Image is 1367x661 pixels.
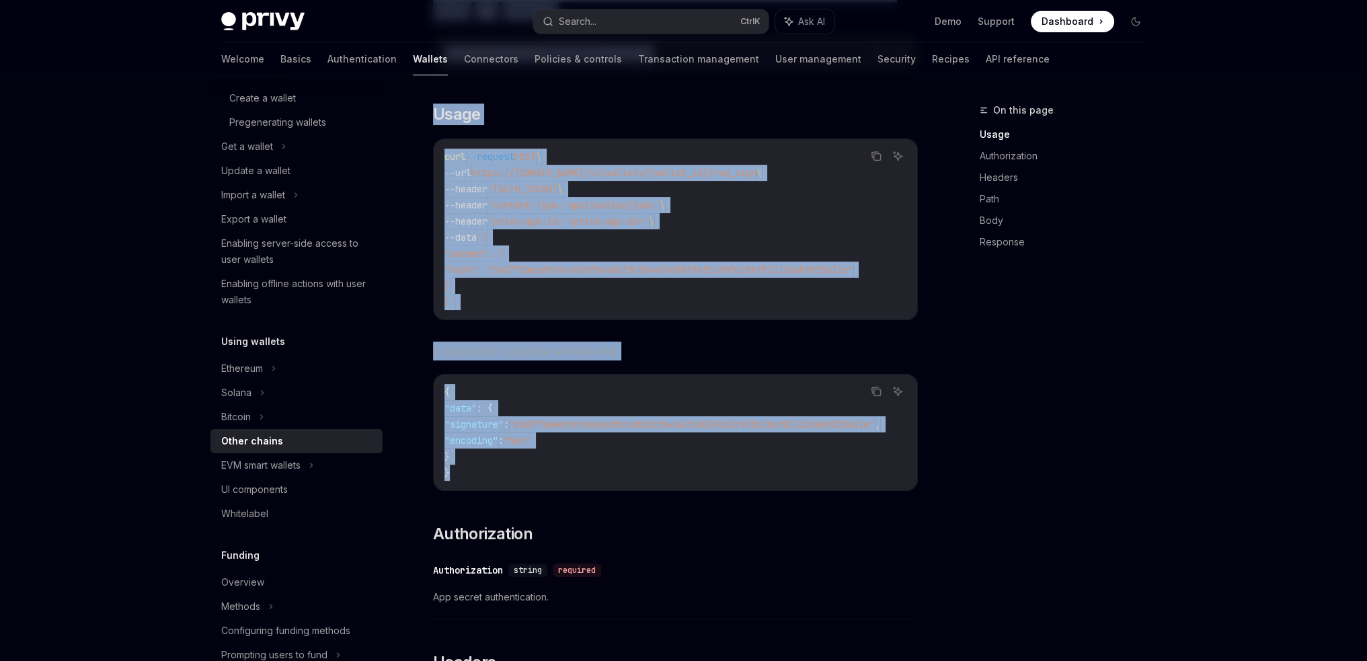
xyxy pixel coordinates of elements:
a: Dashboard [1031,11,1114,32]
span: } [444,467,450,479]
div: Whitelabel [221,506,268,522]
span: string [514,565,542,576]
div: Get a wallet [221,139,273,155]
a: Create a wallet [210,86,383,110]
span: : [504,418,509,430]
a: Enabling offline actions with user wallets [210,272,383,312]
span: "params": { [444,247,504,260]
span: : [498,434,504,446]
span: "encoding" [444,434,498,446]
span: 'Content-Type: application/json' [487,199,660,211]
button: Ask AI [889,383,906,400]
a: Overview [210,570,383,594]
a: Pregenerating wallets [210,110,383,134]
span: } [444,280,450,292]
img: dark logo [221,12,305,31]
span: A successful response will look like: [433,342,918,360]
span: '[AUTH_TOKEN] [487,183,557,195]
div: Export a wallet [221,211,286,227]
span: --header [444,183,487,195]
a: Configuring funding methods [210,619,383,643]
span: 'privy-app-id: <privy-app-id>' [487,215,649,227]
a: Headers [980,167,1157,188]
a: Policies & controls [535,43,622,75]
div: required [553,563,601,577]
a: Wallets [413,43,448,75]
h5: Funding [221,547,260,563]
button: Copy the contents from the code block [867,147,885,165]
a: Other chains [210,429,383,453]
a: Welcome [221,43,264,75]
a: Recipes [932,43,970,75]
span: Dashboard [1042,15,1093,28]
div: Enabling offline actions with user wallets [221,276,375,308]
a: Demo [935,15,962,28]
span: "signature" [444,418,504,430]
button: Search...CtrlK [533,9,769,34]
a: Update a wallet [210,159,383,183]
div: Import a wallet [221,187,285,203]
span: https://[DOMAIN_NAME]/v1/wallets/{wallet_id}/raw_sign [471,167,756,179]
span: \ [649,215,654,227]
div: Update a wallet [221,163,290,179]
a: API reference [986,43,1050,75]
span: : { [477,402,493,414]
span: }' [444,296,455,308]
span: --header [444,199,487,211]
span: --header [444,215,487,227]
span: curl [444,151,466,163]
a: Authorization [980,145,1157,167]
a: Enabling server-side access to user wallets [210,231,383,272]
span: Ask AI [798,15,825,28]
span: , [875,418,880,430]
div: Ethereum [221,360,263,377]
div: Overview [221,574,264,590]
a: Whitelabel [210,502,383,526]
span: '{ [477,231,487,243]
span: "0x0775aeed9c9ce6e0fbc4db25c5e4e6368029651c905c286f813126a09025a21e" [509,418,875,430]
span: --request [466,151,514,163]
span: On this page [993,102,1054,118]
h5: Using wallets [221,334,285,350]
a: Security [877,43,916,75]
div: Search... [559,13,596,30]
div: Pregenerating wallets [229,114,326,130]
div: Enabling server-side access to user wallets [221,235,375,268]
a: Path [980,188,1157,210]
a: Response [980,231,1157,253]
button: Ask AI [889,147,906,165]
button: Toggle dark mode [1125,11,1146,32]
span: --url [444,167,471,179]
a: Body [980,210,1157,231]
button: Ask AI [775,9,834,34]
div: Methods [221,598,260,615]
span: --data [444,231,477,243]
div: Solana [221,385,251,401]
div: Bitcoin [221,409,251,425]
span: { [444,386,450,398]
div: EVM smart wallets [221,457,301,473]
a: Connectors [464,43,518,75]
div: Authorization [433,563,503,577]
a: UI components [210,477,383,502]
a: Basics [280,43,311,75]
span: "hex" [504,434,531,446]
span: \ [756,167,762,179]
a: Transaction management [638,43,759,75]
span: POST [514,151,536,163]
span: } [444,451,450,463]
span: \ [536,151,541,163]
a: Authentication [327,43,397,75]
span: "hash": "0x0775aeed9c9ce6e0fbc4db25c5e4e6368029651c905c286f813126a09025a21e" [444,264,853,276]
div: Configuring funding methods [221,623,350,639]
span: Authorization [433,523,533,545]
span: \ [660,199,665,211]
div: UI components [221,481,288,498]
div: Other chains [221,433,283,449]
a: User management [775,43,861,75]
span: \ [557,183,563,195]
span: App secret authentication. [433,589,918,605]
a: Export a wallet [210,207,383,231]
span: Usage [433,104,481,125]
button: Copy the contents from the code block [867,383,885,400]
